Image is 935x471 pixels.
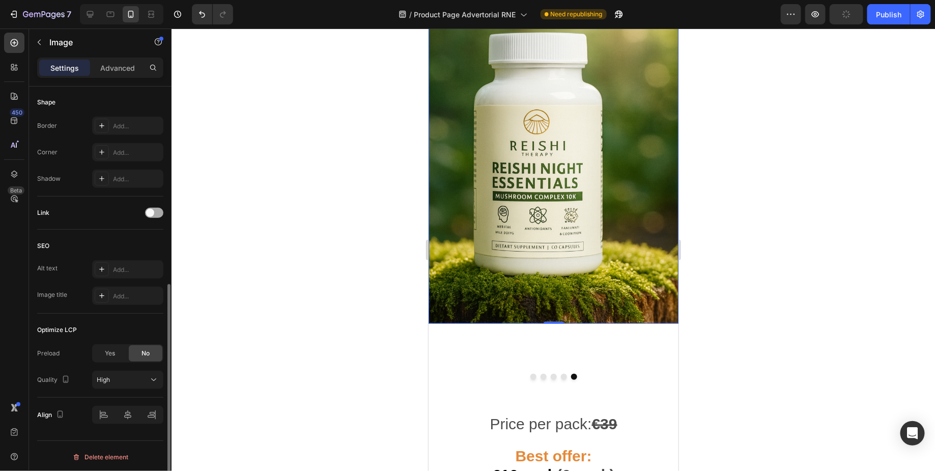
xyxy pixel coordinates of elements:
[429,29,678,471] iframe: To enrich screen reader interactions, please activate Accessibility in Grammarly extension settings
[876,9,901,20] div: Publish
[113,292,161,301] div: Add...
[37,290,67,299] div: Image title
[414,9,516,20] span: Product Page Advertorial RNE
[49,36,136,48] p: Image
[37,98,55,107] div: Shape
[72,451,128,463] div: Delete element
[37,449,163,465] button: Delete element
[113,122,161,131] div: Add...
[113,148,161,157] div: Add...
[141,349,150,358] span: No
[37,121,57,130] div: Border
[67,8,71,20] p: 7
[100,63,135,73] p: Advanced
[8,186,24,195] div: Beta
[113,265,161,274] div: Add...
[37,264,58,273] div: Alt text
[37,174,61,183] div: Shadow
[37,208,49,217] div: Link
[4,4,76,24] button: 7
[92,371,163,389] button: High
[37,349,60,358] div: Preload
[10,108,24,117] div: 450
[410,9,412,20] span: /
[50,63,79,73] p: Settings
[551,10,603,19] span: Need republishing
[37,241,49,251] div: SEO
[37,148,58,157] div: Corner
[867,4,910,24] button: Publish
[37,408,66,422] div: Align
[113,175,161,184] div: Add...
[192,4,233,24] div: Undo/Redo
[37,373,72,387] div: Quality
[105,349,115,358] span: Yes
[37,325,77,335] div: Optimize LCP
[97,376,110,383] span: High
[900,421,925,446] div: Open Intercom Messenger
